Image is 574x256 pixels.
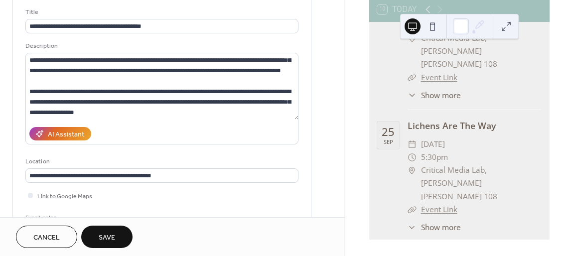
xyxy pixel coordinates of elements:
[25,7,296,17] div: Title
[421,222,461,233] span: Show more
[37,191,92,202] span: Link to Google Maps
[16,226,77,248] button: Cancel
[421,90,461,101] span: Show more
[99,233,115,243] span: Save
[382,126,395,137] div: 25
[421,151,448,164] span: 5:30pm
[421,204,457,215] a: Event Link
[408,120,496,131] a: Lichens Are The Way
[25,156,296,167] div: Location
[421,164,542,203] span: Critical Media Lab, [PERSON_NAME] [PERSON_NAME] 108
[408,90,417,101] div: ​
[384,139,393,144] div: Sep
[408,222,460,233] button: ​Show more
[81,226,133,248] button: Save
[408,71,417,84] div: ​
[408,222,417,233] div: ​
[408,90,460,101] button: ​Show more
[29,127,91,140] button: AI Assistant
[421,32,542,71] span: Critical Media Lab, [PERSON_NAME] [PERSON_NAME] 108
[421,138,445,151] span: [DATE]
[48,129,84,140] div: AI Assistant
[33,233,60,243] span: Cancel
[408,164,417,177] div: ​
[25,41,296,51] div: Description
[25,213,100,223] div: Event color
[408,138,417,151] div: ​
[421,72,457,83] a: Event Link
[408,203,417,216] div: ​
[408,151,417,164] div: ​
